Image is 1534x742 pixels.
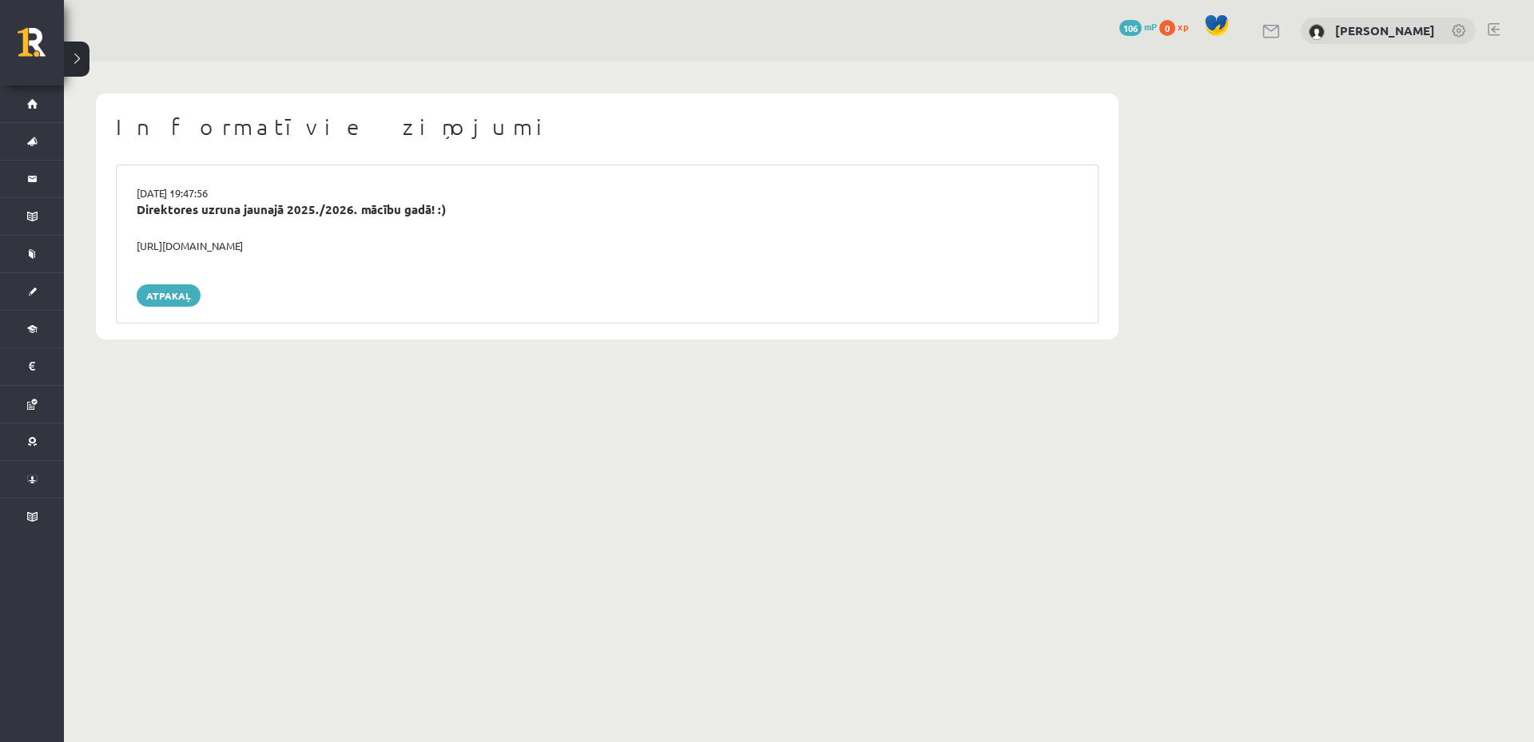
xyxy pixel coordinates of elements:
a: Atpakaļ [137,284,201,307]
a: 0 xp [1159,20,1196,33]
span: 106 [1119,20,1142,36]
a: 106 mP [1119,20,1157,33]
span: 0 [1159,20,1175,36]
span: mP [1144,20,1157,33]
img: Laura Maculēviča [1309,24,1325,40]
div: [DATE] 19:47:56 [125,185,1090,201]
a: [PERSON_NAME] [1335,22,1435,38]
h1: Informatīvie ziņojumi [116,113,1099,141]
div: Direktores uzruna jaunajā 2025./2026. mācību gadā! :) [137,200,1078,219]
a: Rīgas 1. Tālmācības vidusskola [18,28,64,68]
span: xp [1178,20,1188,33]
div: [URL][DOMAIN_NAME] [125,238,1090,254]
